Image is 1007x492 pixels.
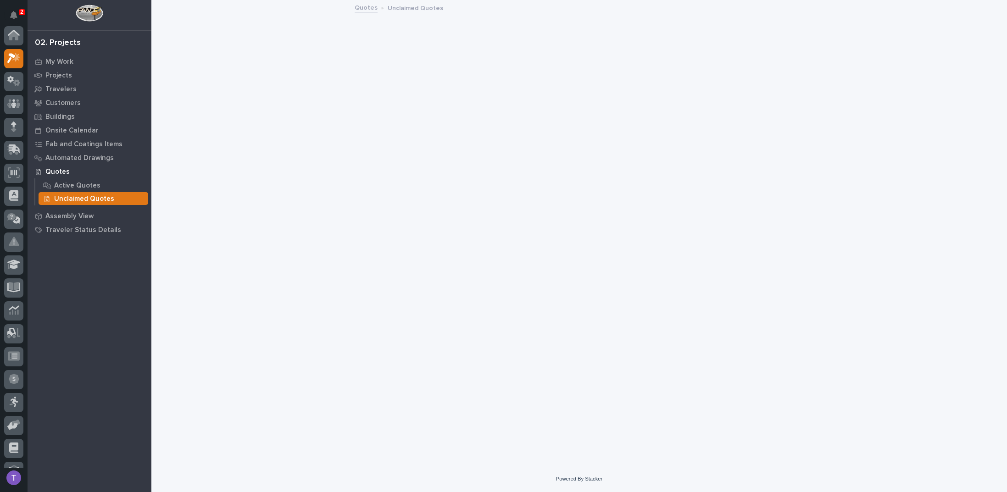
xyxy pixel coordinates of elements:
[28,151,151,165] a: Automated Drawings
[45,85,77,94] p: Travelers
[28,110,151,123] a: Buildings
[28,165,151,178] a: Quotes
[20,9,23,15] p: 2
[388,2,443,12] p: Unclaimed Quotes
[28,96,151,110] a: Customers
[28,209,151,223] a: Assembly View
[45,99,81,107] p: Customers
[28,223,151,237] a: Traveler Status Details
[45,154,114,162] p: Automated Drawings
[556,476,602,481] a: Powered By Stacker
[54,182,100,190] p: Active Quotes
[45,140,122,149] p: Fab and Coatings Items
[45,113,75,121] p: Buildings
[4,468,23,487] button: users-avatar
[54,195,114,203] p: Unclaimed Quotes
[76,5,103,22] img: Workspace Logo
[4,6,23,25] button: Notifications
[45,168,70,176] p: Quotes
[45,72,72,80] p: Projects
[45,212,94,221] p: Assembly View
[28,55,151,68] a: My Work
[28,123,151,137] a: Onsite Calendar
[45,226,121,234] p: Traveler Status Details
[28,82,151,96] a: Travelers
[45,127,99,135] p: Onsite Calendar
[45,58,73,66] p: My Work
[35,192,151,205] a: Unclaimed Quotes
[355,2,378,12] a: Quotes
[35,38,81,48] div: 02. Projects
[28,137,151,151] a: Fab and Coatings Items
[35,179,151,192] a: Active Quotes
[28,68,151,82] a: Projects
[11,11,23,26] div: Notifications2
